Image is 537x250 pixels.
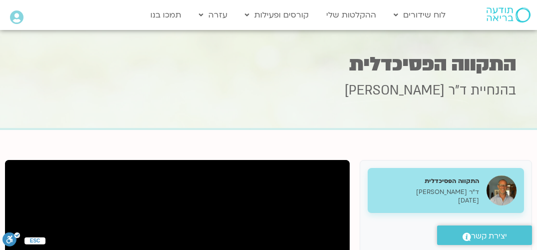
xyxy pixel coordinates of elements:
[471,81,516,99] span: בהנחיית
[437,225,532,245] a: יצירת קשר
[194,5,232,24] a: עזרה
[375,176,479,185] h5: התקווה הפסיכדלית
[375,196,479,205] p: [DATE]
[487,7,531,22] img: תודעה בריאה
[375,188,479,196] p: ד"ר [PERSON_NAME]
[321,5,381,24] a: ההקלטות שלי
[389,5,451,24] a: לוח שידורים
[471,229,507,243] span: יצירת קשר
[21,54,516,74] h1: התקווה הפסיכדלית
[145,5,186,24] a: תמכו בנו
[240,5,314,24] a: קורסים ופעילות
[487,175,517,205] img: התקווה הפסיכדלית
